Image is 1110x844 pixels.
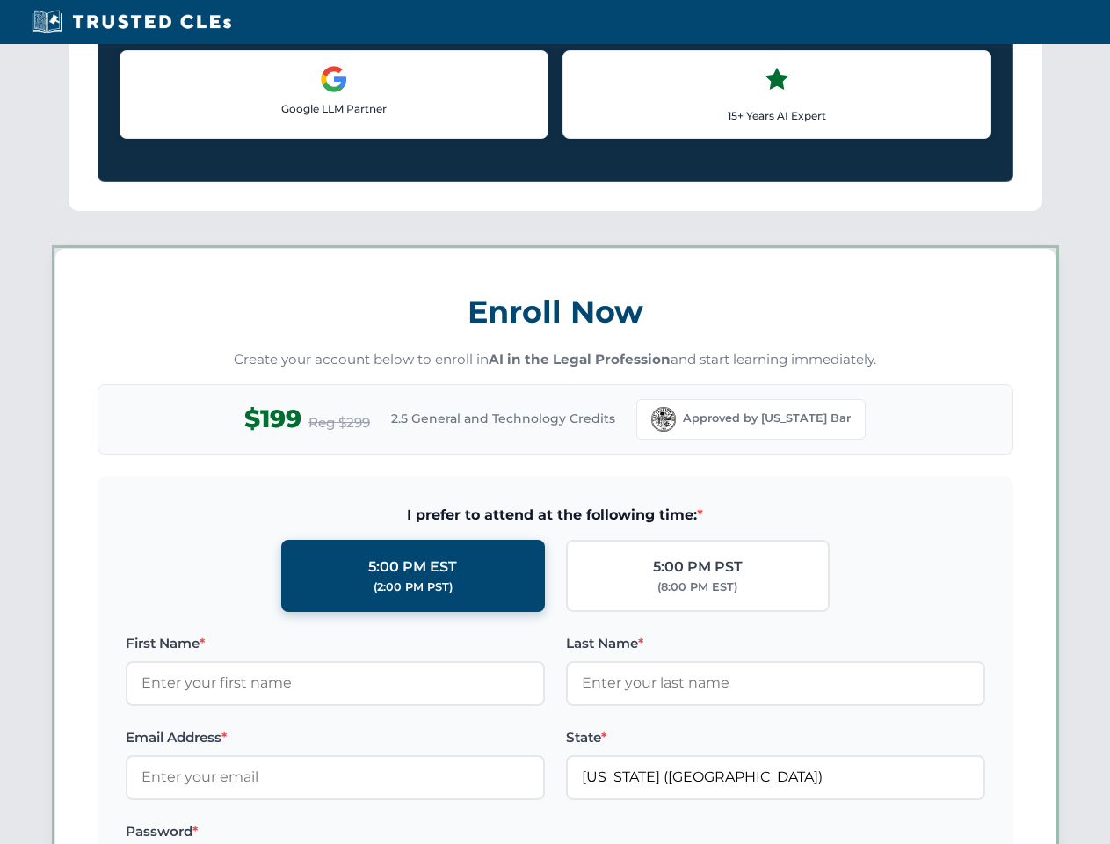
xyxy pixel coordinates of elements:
img: Trusted CLEs [26,9,236,35]
img: Google [320,65,348,93]
input: Enter your first name [126,661,545,705]
span: 2.5 General and Technology Credits [391,409,615,428]
label: First Name [126,633,545,654]
span: $199 [244,399,301,439]
label: State [566,727,985,748]
span: Reg $299 [308,412,370,433]
label: Last Name [566,633,985,654]
input: Florida (FL) [566,755,985,799]
div: 5:00 PM EST [368,556,457,578]
label: Email Address [126,727,545,748]
h3: Enroll Now [98,284,1013,339]
p: Google LLM Partner [134,100,533,117]
p: 15+ Years AI Expert [577,107,976,124]
strong: AI in the Legal Profession [489,351,671,367]
span: I prefer to attend at the following time: [126,504,985,527]
input: Enter your last name [566,661,985,705]
div: (8:00 PM EST) [657,578,737,596]
div: 5:00 PM PST [653,556,743,578]
input: Enter your email [126,755,545,799]
div: (2:00 PM PST) [374,578,453,596]
img: Florida Bar [651,407,676,432]
p: Create your account below to enroll in and start learning immediately. [98,350,1013,370]
span: Approved by [US_STATE] Bar [683,410,851,427]
label: Password [126,821,545,842]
